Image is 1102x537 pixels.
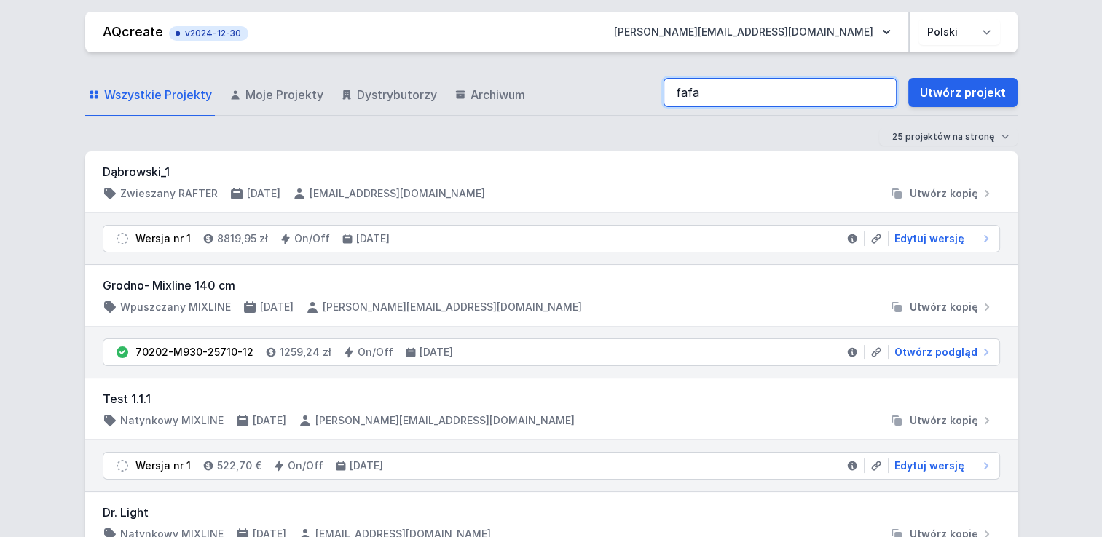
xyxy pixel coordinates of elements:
[103,390,1000,407] h3: Test 1.1.1
[357,86,437,103] span: Dystrybutorzy
[883,300,1000,314] button: Utwórz kopię
[103,24,163,39] a: AQcreate
[356,231,390,246] h4: [DATE]
[217,458,261,473] h4: 522,70 €
[135,345,253,359] div: 70202-M930-25710-12
[103,277,1000,294] h3: Grodno- Mixline 140 cm
[280,345,331,359] h4: 1259,24 zł
[315,413,575,428] h4: [PERSON_NAME][EMAIL_ADDRESS][DOMAIN_NAME]
[889,345,993,359] a: Otwórz podgląd
[894,345,977,359] span: Otwórz podgląd
[217,231,268,246] h4: 8819,95 zł
[115,458,130,473] img: draft.svg
[910,186,978,201] span: Utwórz kopię
[338,74,440,116] a: Dystrybutorzy
[247,186,280,201] h4: [DATE]
[169,23,248,41] button: v2024-12-30
[245,86,323,103] span: Moje Projekty
[253,413,286,428] h4: [DATE]
[323,300,582,314] h4: [PERSON_NAME][EMAIL_ADDRESS][DOMAIN_NAME]
[664,78,897,107] input: Szukaj wśród projektów i wersji...
[602,19,902,45] button: [PERSON_NAME][EMAIL_ADDRESS][DOMAIN_NAME]
[889,458,993,473] a: Edytuj wersję
[227,74,326,116] a: Moje Projekty
[104,86,212,103] span: Wszystkie Projekty
[908,78,1018,107] a: Utwórz projekt
[358,345,393,359] h4: On/Off
[115,231,130,246] img: draft.svg
[294,231,330,246] h4: On/Off
[135,458,191,473] div: Wersja nr 1
[260,300,294,314] h4: [DATE]
[894,231,964,246] span: Edytuj wersję
[910,300,978,314] span: Utwórz kopię
[120,186,218,201] h4: Zwieszany RAFTER
[135,231,191,246] div: Wersja nr 1
[288,458,323,473] h4: On/Off
[120,413,224,428] h4: Natynkowy MIXLINE
[471,86,525,103] span: Archiwum
[918,19,1000,45] select: Wybierz język
[310,186,485,201] h4: [EMAIL_ADDRESS][DOMAIN_NAME]
[894,458,964,473] span: Edytuj wersję
[350,458,383,473] h4: [DATE]
[85,74,215,116] a: Wszystkie Projekty
[910,413,978,428] span: Utwórz kopię
[883,413,1000,428] button: Utwórz kopię
[420,345,453,359] h4: [DATE]
[103,504,1000,521] h3: Dr. Light
[883,186,1000,201] button: Utwórz kopię
[103,163,1000,180] h3: Dąbrowski_1
[120,300,231,314] h4: Wpuszczany MIXLINE
[452,74,528,116] a: Archiwum
[176,28,241,39] span: v2024-12-30
[889,231,993,246] a: Edytuj wersję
